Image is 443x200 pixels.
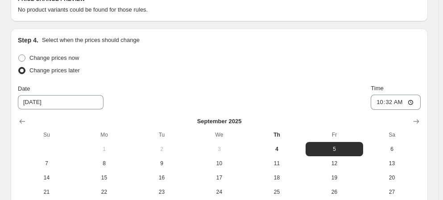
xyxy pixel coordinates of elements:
button: Monday September 8 2025 [75,156,133,171]
button: Tuesday September 23 2025 [133,185,190,199]
button: Wednesday September 3 2025 [190,142,248,156]
span: 7 [21,160,72,167]
button: Tuesday September 2 2025 [133,142,190,156]
button: Monday September 1 2025 [75,142,133,156]
span: 5 [309,146,360,153]
th: Wednesday [190,128,248,142]
button: Today Thursday September 4 2025 [248,142,306,156]
span: Date [18,85,30,92]
button: Show next month, October 2025 [410,115,422,128]
span: 19 [309,174,360,181]
th: Monday [75,128,133,142]
span: Time [371,85,383,92]
span: Tu [137,131,187,138]
span: 26 [309,188,360,196]
button: Friday September 5 2025 [306,142,363,156]
button: Wednesday September 17 2025 [190,171,248,185]
span: Change prices later [29,67,80,74]
span: 6 [367,146,417,153]
span: 23 [137,188,187,196]
span: Su [21,131,72,138]
span: 11 [252,160,302,167]
span: No product variants could be found for those rules. [18,6,148,13]
input: 9/4/2025 [18,95,104,109]
button: Thursday September 18 2025 [248,171,306,185]
span: 10 [194,160,244,167]
span: Sa [367,131,417,138]
button: Wednesday September 24 2025 [190,185,248,199]
span: 20 [367,174,417,181]
button: Sunday September 14 2025 [18,171,75,185]
th: Friday [306,128,363,142]
span: 24 [194,188,244,196]
th: Thursday [248,128,306,142]
th: Sunday [18,128,75,142]
button: Friday September 12 2025 [306,156,363,171]
button: Friday September 26 2025 [306,185,363,199]
button: Saturday September 20 2025 [363,171,421,185]
span: Mo [79,131,129,138]
span: 16 [137,174,187,181]
span: Change prices now [29,54,79,61]
span: Th [252,131,302,138]
h2: Step 4. [18,36,38,45]
input: 12:00 [371,95,421,110]
button: Sunday September 7 2025 [18,156,75,171]
span: 17 [194,174,244,181]
button: Tuesday September 16 2025 [133,171,190,185]
button: Friday September 19 2025 [306,171,363,185]
button: Saturday September 13 2025 [363,156,421,171]
p: Select when the prices should change [42,36,140,45]
button: Monday September 22 2025 [75,185,133,199]
button: Tuesday September 9 2025 [133,156,190,171]
span: 25 [252,188,302,196]
th: Tuesday [133,128,190,142]
button: Wednesday September 10 2025 [190,156,248,171]
button: Saturday September 27 2025 [363,185,421,199]
button: Saturday September 6 2025 [363,142,421,156]
span: Fr [309,131,360,138]
button: Sunday September 21 2025 [18,185,75,199]
th: Saturday [363,128,421,142]
button: Thursday September 11 2025 [248,156,306,171]
button: Show previous month, August 2025 [16,115,29,128]
span: 3 [194,146,244,153]
span: 13 [367,160,417,167]
button: Monday September 15 2025 [75,171,133,185]
span: 21 [21,188,72,196]
span: 12 [309,160,360,167]
span: 14 [21,174,72,181]
span: 15 [79,174,129,181]
span: We [194,131,244,138]
span: 27 [367,188,417,196]
span: 2 [137,146,187,153]
span: 9 [137,160,187,167]
span: 8 [79,160,129,167]
button: Thursday September 25 2025 [248,185,306,199]
span: 22 [79,188,129,196]
span: 1 [79,146,129,153]
span: 4 [252,146,302,153]
span: 18 [252,174,302,181]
